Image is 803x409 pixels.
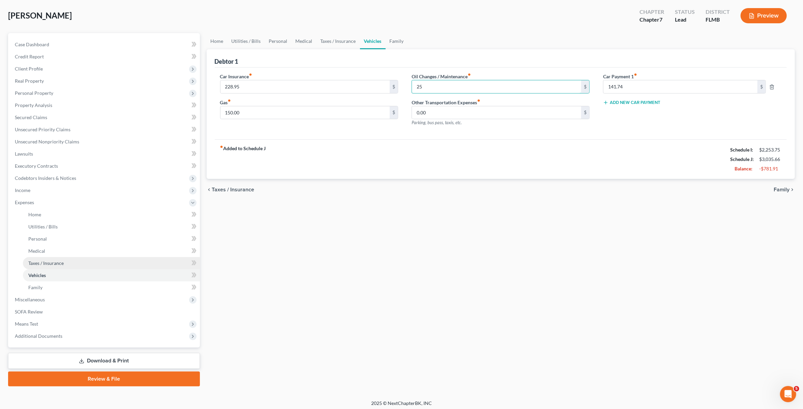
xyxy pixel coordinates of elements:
input: -- [603,80,757,93]
span: Personal [28,236,47,242]
i: chevron_left [207,187,212,192]
div: Status [675,8,695,16]
span: Means Test [15,321,38,327]
label: Gas [220,99,231,106]
button: chevron_left Taxes / Insurance [207,187,255,192]
i: fiber_manual_record [477,99,480,102]
strong: Schedule J: [730,156,754,162]
span: 5 [794,386,799,391]
span: Credit Report [15,54,44,59]
a: Vehicles [360,33,386,49]
label: Car Payment 1 [600,73,784,80]
a: Credit Report [9,51,200,63]
strong: Added to Schedule J [220,145,266,173]
a: Family [386,33,408,49]
a: Case Dashboard [9,38,200,51]
i: fiber_manual_record [249,73,252,76]
span: 7 [659,16,662,23]
a: Property Analysis [9,99,200,111]
span: Home [28,212,41,217]
span: Personal Property [15,90,53,96]
i: fiber_manual_record [220,145,224,148]
div: District [706,8,730,16]
div: Chapter [640,16,664,24]
div: Debtor 1 [215,57,238,65]
strong: Balance: [735,166,752,171]
button: Add New Car Payment [603,100,660,105]
label: Other Transportation Expenses [412,99,480,106]
span: Income [15,187,30,193]
input: -- [220,80,390,93]
a: Taxes / Insurance [317,33,360,49]
span: Taxes / Insurance [212,187,255,192]
i: chevron_right [790,187,795,192]
input: -- [412,80,582,93]
div: $3,035.66 [759,156,781,163]
a: Personal [265,33,292,49]
a: Utilities / Bills [228,33,265,49]
span: [PERSON_NAME] [8,10,72,20]
button: Family chevron_right [774,187,795,192]
span: Property Analysis [15,102,52,108]
span: Taxes / Insurance [28,260,64,266]
a: Review & File [8,372,200,386]
span: Unsecured Priority Claims [15,127,70,132]
a: Medical [292,33,317,49]
span: Secured Claims [15,114,47,120]
div: -$781.91 [759,165,781,172]
i: fiber_manual_record [634,73,637,76]
div: $ [390,106,398,119]
a: Taxes / Insurance [23,257,200,269]
button: Preview [741,8,787,23]
label: Car Insurance [220,73,252,80]
span: Miscellaneous [15,297,45,302]
strong: Schedule I: [730,147,753,153]
i: fiber_manual_record [228,99,231,102]
span: Lawsuits [15,151,33,157]
input: -- [412,106,582,119]
label: Oil Changes / Maintenance [412,73,471,80]
div: $ [390,80,398,93]
span: Medical [28,248,45,254]
a: Medical [23,245,200,257]
div: Lead [675,16,695,24]
span: Family [774,187,790,192]
span: Additional Documents [15,333,62,339]
div: FLMB [706,16,730,24]
span: Parking, bus pass, taxis, etc. [412,120,462,125]
span: Client Profile [15,66,43,72]
a: SOFA Review [9,306,200,318]
a: Secured Claims [9,111,200,124]
span: Executory Contracts [15,163,58,169]
span: Family [28,284,42,290]
a: Home [207,33,228,49]
div: Chapter [640,8,664,16]
span: Unsecured Nonpriority Claims [15,139,79,144]
a: Download & Print [8,353,200,369]
span: Expenses [15,199,34,205]
a: Lawsuits [9,148,200,160]
span: Codebtors Insiders & Notices [15,175,76,181]
div: $ [581,80,589,93]
a: Utilities / Bills [23,221,200,233]
span: SOFA Review [15,309,43,315]
a: Unsecured Nonpriority Claims [9,136,200,148]
i: fiber_manual_record [468,73,471,76]
iframe: Intercom live chat [780,386,796,402]
a: Unsecured Priority Claims [9,124,200,136]
div: $ [757,80,766,93]
span: Real Property [15,78,44,84]
span: Utilities / Bills [28,224,58,229]
div: $ [581,106,589,119]
span: Case Dashboard [15,42,49,47]
a: Family [23,281,200,294]
input: -- [220,106,390,119]
div: $2,253.75 [759,146,781,153]
a: Home [23,209,200,221]
a: Personal [23,233,200,245]
a: Executory Contracts [9,160,200,172]
a: Vehicles [23,269,200,281]
span: Vehicles [28,272,46,278]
